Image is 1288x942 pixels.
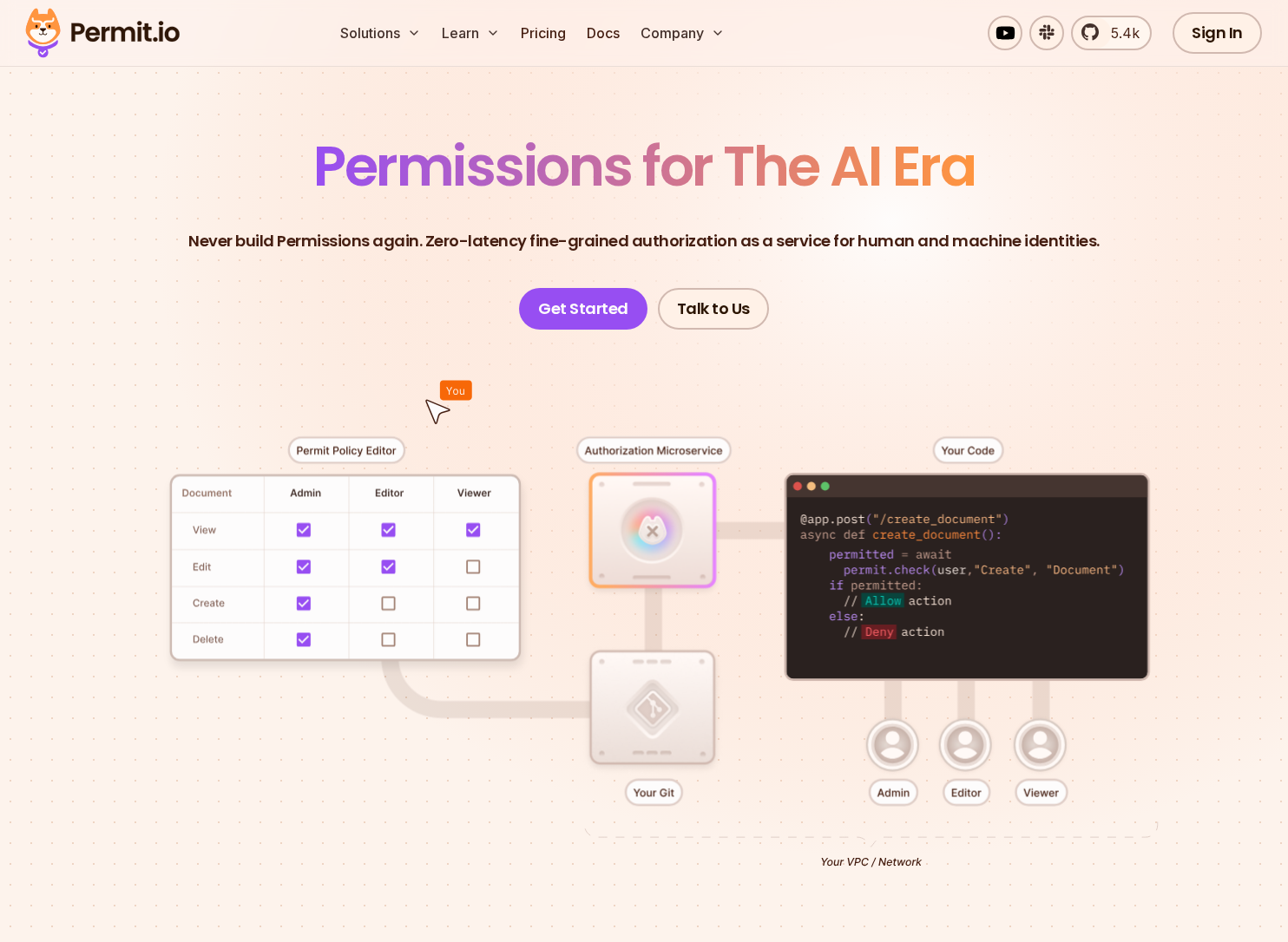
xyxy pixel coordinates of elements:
[1101,23,1140,43] span: 5.4k
[1173,12,1262,54] a: Sign In
[519,288,647,330] a: Get Started
[580,16,627,50] a: Docs
[1071,16,1152,50] a: 5.4k
[333,16,428,50] button: Solutions
[658,288,769,330] a: Talk to Us
[17,3,187,62] img: Permit logo
[313,128,975,205] span: Permissions for The AI Era
[514,16,573,50] a: Pricing
[188,229,1100,253] p: Never build Permissions again. Zero-latency fine-grained authorization as a service for human and...
[435,16,507,50] button: Learn
[634,16,732,50] button: Company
